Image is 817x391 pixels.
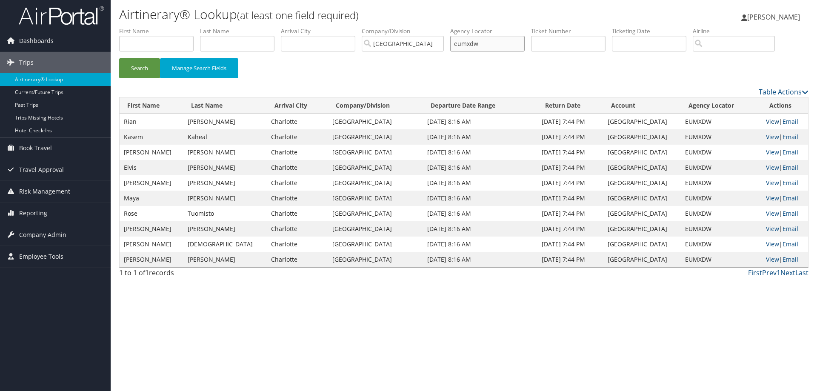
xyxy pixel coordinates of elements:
td: Charlotte [267,145,328,160]
a: Email [783,179,798,187]
a: Email [783,163,798,171]
td: [DATE] 8:16 AM [423,129,537,145]
td: [GEOGRAPHIC_DATA] [328,129,423,145]
td: EUMXDW [681,114,762,129]
td: [PERSON_NAME] [120,145,183,160]
h1: Airtinerary® Lookup [119,6,579,23]
span: Reporting [19,203,47,224]
span: Trips [19,52,34,73]
td: EUMXDW [681,175,762,191]
td: EUMXDW [681,191,762,206]
td: EUMXDW [681,129,762,145]
td: [GEOGRAPHIC_DATA] [328,206,423,221]
td: [DATE] 8:16 AM [423,175,537,191]
td: [DATE] 8:16 AM [423,252,537,267]
td: [GEOGRAPHIC_DATA] [328,191,423,206]
td: [DATE] 7:44 PM [537,145,603,160]
td: [DATE] 7:44 PM [537,206,603,221]
td: [GEOGRAPHIC_DATA] [603,237,680,252]
td: [GEOGRAPHIC_DATA] [328,145,423,160]
a: [PERSON_NAME] [741,4,808,30]
span: Risk Management [19,181,70,202]
td: [GEOGRAPHIC_DATA] [328,252,423,267]
td: [DATE] 8:16 AM [423,191,537,206]
a: View [766,163,779,171]
td: [PERSON_NAME] [120,175,183,191]
td: | [762,206,808,221]
td: [GEOGRAPHIC_DATA] [603,114,680,129]
td: [DATE] 7:44 PM [537,221,603,237]
span: Company Admin [19,224,66,245]
td: | [762,221,808,237]
a: View [766,179,779,187]
a: Last [795,268,808,277]
a: Email [783,209,798,217]
small: (at least one field required) [237,8,359,22]
td: [PERSON_NAME] [120,237,183,252]
td: [GEOGRAPHIC_DATA] [603,129,680,145]
td: EUMXDW [681,237,762,252]
a: Email [783,225,798,233]
td: [PERSON_NAME] [183,252,267,267]
span: Travel Approval [19,159,64,180]
label: Airline [693,27,781,35]
td: [PERSON_NAME] [183,175,267,191]
td: | [762,252,808,267]
img: airportal-logo.png [19,6,104,26]
th: Company/Division [328,97,423,114]
td: | [762,160,808,175]
a: 1 [777,268,780,277]
td: [DATE] 8:16 AM [423,206,537,221]
td: [GEOGRAPHIC_DATA] [603,160,680,175]
label: Arrival City [281,27,362,35]
td: [DATE] 7:44 PM [537,160,603,175]
td: [GEOGRAPHIC_DATA] [328,114,423,129]
td: [DATE] 7:44 PM [537,237,603,252]
td: [GEOGRAPHIC_DATA] [603,145,680,160]
td: EUMXDW [681,160,762,175]
a: View [766,133,779,141]
th: Account: activate to sort column ascending [603,97,680,114]
label: Agency Locator [450,27,531,35]
div: 1 to 1 of records [119,268,282,282]
a: Prev [762,268,777,277]
td: Kasem [120,129,183,145]
td: Charlotte [267,175,328,191]
th: Last Name: activate to sort column ascending [183,97,267,114]
td: [DATE] 8:16 AM [423,145,537,160]
td: Charlotte [267,191,328,206]
td: Charlotte [267,252,328,267]
label: Ticket Number [531,27,612,35]
td: [PERSON_NAME] [183,145,267,160]
a: View [766,194,779,202]
td: | [762,114,808,129]
td: [GEOGRAPHIC_DATA] [328,175,423,191]
td: [DATE] 8:16 AM [423,114,537,129]
td: [PERSON_NAME] [183,221,267,237]
th: Return Date: activate to sort column ascending [537,97,603,114]
td: EUMXDW [681,221,762,237]
a: Table Actions [759,87,808,97]
td: [DEMOGRAPHIC_DATA] [183,237,267,252]
th: First Name: activate to sort column ascending [120,97,183,114]
td: Rose [120,206,183,221]
span: Book Travel [19,137,52,159]
td: [DATE] 7:44 PM [537,129,603,145]
span: Employee Tools [19,246,63,267]
a: View [766,240,779,248]
td: [GEOGRAPHIC_DATA] [603,221,680,237]
td: | [762,237,808,252]
td: | [762,145,808,160]
th: Departure Date Range: activate to sort column ascending [423,97,537,114]
a: View [766,148,779,156]
td: [PERSON_NAME] [183,191,267,206]
a: View [766,117,779,126]
td: Charlotte [267,221,328,237]
td: [DATE] 8:16 AM [423,221,537,237]
th: Agency Locator: activate to sort column ascending [681,97,762,114]
a: Next [780,268,795,277]
td: [PERSON_NAME] [120,221,183,237]
td: Charlotte [267,160,328,175]
a: First [748,268,762,277]
td: [DATE] 7:44 PM [537,114,603,129]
